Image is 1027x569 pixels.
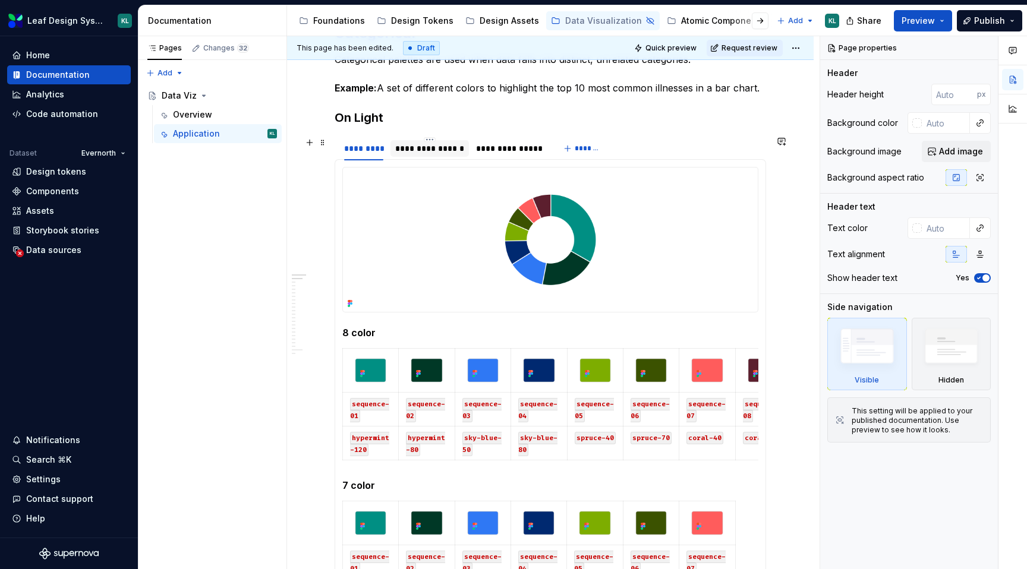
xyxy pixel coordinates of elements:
[26,244,81,256] div: Data sources
[636,511,666,535] img: af4f36fa-a304-405c-acfc-ace3c1141ecb.png
[922,217,970,239] input: Auto
[922,112,970,134] input: Auto
[686,432,723,444] code: coral-40
[342,327,758,339] h5: 8 color
[977,90,986,99] p: px
[121,16,129,26] div: KL
[173,128,220,140] div: Application
[631,40,702,56] button: Quick preview
[7,509,131,528] button: Help
[681,15,764,27] div: Atomic Components
[575,398,614,422] code: sequence-05
[748,359,779,382] img: f6c989fa-4a9b-4aa7-944f-f26a9a653653.png
[580,359,610,382] img: d30be547-82b0-4248-b995-c7853429ea26.png
[840,10,889,31] button: Share
[343,167,758,312] img: fe17da55-f6c6-4e0b-b51f-46559648381f.png
[26,513,45,524] div: Help
[270,128,275,140] div: KL
[939,146,983,157] span: Add image
[857,15,881,27] span: Share
[922,141,991,162] button: Add image
[855,375,879,385] div: Visible
[722,43,777,53] span: Request review
[26,69,90,81] div: Documentation
[143,86,282,105] a: Data Viz
[827,67,858,79] div: Header
[26,205,54,217] div: Assets
[7,489,131,508] button: Contact support
[579,511,610,535] img: d30be547-82b0-4248-b995-c7853429ea26.png
[565,15,642,27] div: Data Visualization
[406,398,445,422] code: sequence-02
[27,15,103,27] div: Leaf Design System
[788,16,803,26] span: Add
[7,65,131,84] a: Documentation
[480,15,539,27] div: Design Assets
[7,182,131,201] a: Components
[26,434,80,446] div: Notifications
[743,432,780,444] code: coral-70
[76,145,131,162] button: Evernorth
[827,117,898,129] div: Background color
[355,511,386,535] img: 448a3c2d-1880-4f1c-958a-b28072beadb0.png
[743,398,782,422] code: sequence-08
[26,473,61,485] div: Settings
[335,82,377,94] strong: Example:
[355,359,386,382] img: 448a3c2d-1880-4f1c-958a-b28072beadb0.png
[827,248,885,260] div: Text alignment
[297,43,393,53] span: This page has been edited.
[143,65,187,81] button: Add
[956,273,969,283] label: Yes
[686,398,726,422] code: sequence-07
[154,105,282,124] a: Overview
[575,432,616,444] code: spruce-40
[237,43,249,53] span: 32
[7,221,131,240] a: Storybook stories
[26,185,79,197] div: Components
[26,225,99,236] div: Storybook stories
[26,88,64,100] div: Analytics
[827,222,868,234] div: Text color
[7,105,131,124] a: Code automation
[147,43,182,53] div: Pages
[10,148,37,158] div: Dataset
[827,172,924,184] div: Background aspect ratio
[707,40,783,56] button: Request review
[350,398,389,422] code: sequence-01
[335,52,766,95] p: Categorical palettes are used when data falls into distinct, unrelated categories. A set of diffe...
[26,49,50,61] div: Home
[2,8,136,33] button: Leaf Design SystemKL
[524,359,554,382] img: 79778a7e-7864-4c27-a952-3b1b64cd9d55.png
[335,109,766,126] h3: On Light
[462,432,502,456] code: sky-blue-50
[294,9,771,33] div: Page tree
[938,375,964,385] div: Hidden
[26,493,93,505] div: Contact support
[902,15,935,27] span: Preview
[143,86,282,143] div: Page tree
[518,398,557,422] code: sequence-04
[468,359,498,382] img: 0fe7311e-8226-4007-bf38-54765db0232d.png
[974,15,1005,27] span: Publish
[7,431,131,450] button: Notifications
[411,511,442,535] img: 0cfbd607-2d3d-4699-b90b-4f97d8b11907.png
[7,470,131,489] a: Settings
[631,432,672,444] code: spruce-70
[631,398,670,422] code: sequence-06
[173,109,212,121] div: Overview
[372,11,458,30] a: Design Tokens
[7,201,131,220] a: Assets
[827,88,884,100] div: Header height
[7,85,131,104] a: Analytics
[827,146,902,157] div: Background image
[827,301,893,313] div: Side navigation
[7,241,131,260] a: Data sources
[294,11,370,30] a: Foundations
[931,84,977,105] input: Auto
[645,43,697,53] span: Quick preview
[39,548,99,559] svg: Supernova Logo
[827,201,875,213] div: Header text
[7,162,131,181] a: Design tokens
[313,15,365,27] div: Foundations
